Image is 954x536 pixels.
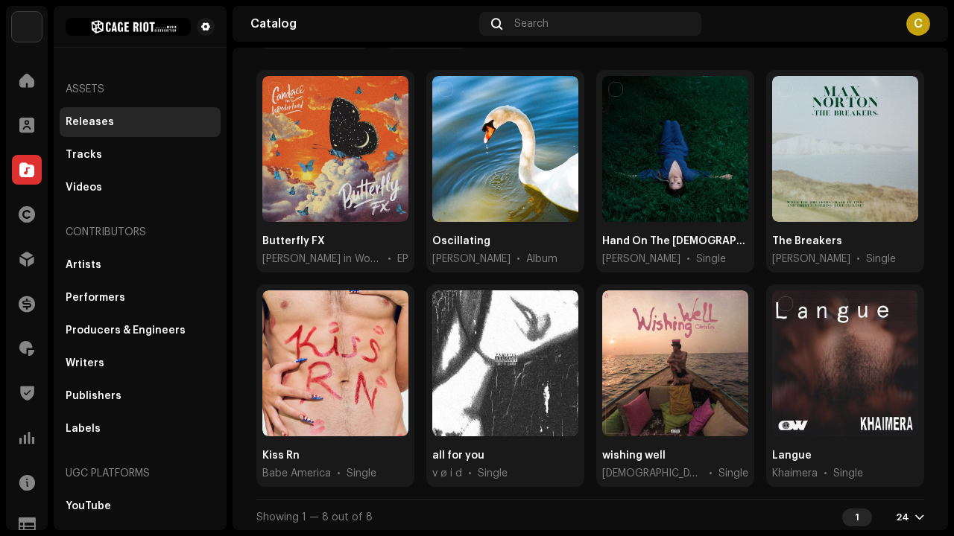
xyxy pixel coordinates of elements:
[60,250,221,280] re-m-nav-item: Artists
[906,12,930,36] div: C
[262,466,331,481] span: Babe America
[432,448,484,463] div: all for you
[842,508,872,526] div: 1
[696,252,726,267] div: Single
[468,466,472,481] span: •
[66,116,114,128] div: Releases
[60,414,221,444] re-m-nav-item: Labels
[772,234,842,249] div: The Breakers
[896,511,909,523] div: 24
[250,18,473,30] div: Catalog
[432,252,511,267] span: June Rosewell
[602,252,680,267] span: Grace Power
[824,466,827,481] span: •
[66,357,104,369] div: Writers
[602,234,748,249] div: Hand On The Bible
[66,18,191,36] img: 32fd7141-360c-44c3-81c1-7b74791b89bc
[262,234,325,249] div: Butterfly FX
[60,71,221,107] re-a-nav-header: Assets
[856,252,860,267] span: •
[772,466,818,481] span: Khaimera
[60,140,221,170] re-m-nav-item: Tracks
[66,423,101,435] div: Labels
[60,491,221,521] re-m-nav-item: YouTube
[432,234,490,249] div: Oscillating
[772,448,812,463] div: Langue
[66,325,186,336] div: Producers & Engineers
[66,500,111,512] div: YouTube
[66,149,102,161] div: Tracks
[60,456,221,491] re-a-nav-header: UGC Platforms
[60,107,221,137] re-m-nav-item: Releases
[262,252,382,267] span: Candace in Wonderland
[397,252,408,267] div: EP
[262,448,300,463] div: Kiss Rn
[60,316,221,345] re-m-nav-item: Producers & Engineers
[432,466,462,481] span: v ø i d
[60,348,221,378] re-m-nav-item: Writers
[337,466,341,481] span: •
[66,292,125,304] div: Performers
[602,448,666,463] div: wishing well
[833,466,863,481] div: Single
[686,252,690,267] span: •
[60,173,221,202] re-m-nav-item: Videos
[60,381,221,411] re-m-nav-item: Publishers
[347,466,376,481] div: Single
[602,466,703,481] span: CHRISTOS
[60,214,221,250] re-a-nav-header: Contributors
[517,252,520,267] span: •
[514,18,549,30] span: Search
[66,390,121,402] div: Publishers
[709,466,713,481] span: •
[526,252,557,267] div: Album
[256,512,373,523] span: Showing 1 — 8 out of 8
[478,466,508,481] div: Single
[772,252,850,267] span: Max Norton
[66,182,102,194] div: Videos
[388,252,391,267] span: •
[12,12,42,42] img: 3bdc119d-ef2f-4d41-acde-c0e9095fc35a
[866,252,896,267] div: Single
[66,259,101,271] div: Artists
[718,466,748,481] div: Single
[60,283,221,313] re-m-nav-item: Performers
